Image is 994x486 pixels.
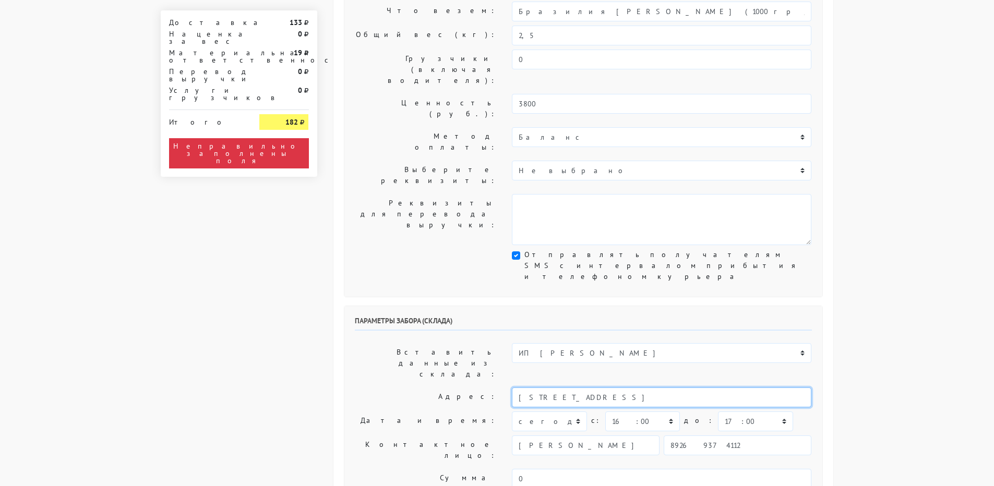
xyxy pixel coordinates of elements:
[684,411,714,430] label: до:
[161,68,252,82] div: Перевод выручки
[347,161,505,190] label: Выберите реквизиты:
[294,48,302,57] strong: 19
[347,194,505,245] label: Реквизиты для перевода выручки:
[347,2,505,21] label: Что везем:
[290,18,302,27] strong: 133
[347,343,505,383] label: Вставить данные из склада:
[347,50,505,90] label: Грузчики (включая водителя):
[347,411,505,431] label: Дата и время:
[512,435,660,455] input: Имя
[347,94,505,123] label: Ценность (руб.):
[161,30,252,45] div: Наценка за вес
[347,26,505,45] label: Общий вес (кг):
[347,435,505,465] label: Контактное лицо:
[524,249,811,282] label: Отправлять получателям SMS с интервалом прибытия и телефоном курьера
[298,67,302,76] strong: 0
[161,19,252,26] div: Доставка
[298,86,302,95] strong: 0
[169,114,244,126] div: Итого
[161,49,252,64] div: Материальная ответственность
[347,387,505,407] label: Адрес:
[285,117,298,127] strong: 182
[664,435,811,455] input: Телефон
[161,87,252,101] div: Услуги грузчиков
[591,411,601,430] label: c:
[355,317,812,331] h6: Параметры забора (склада)
[169,138,309,168] div: Неправильно заполнены поля
[347,127,505,156] label: Метод оплаты:
[298,29,302,39] strong: 0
